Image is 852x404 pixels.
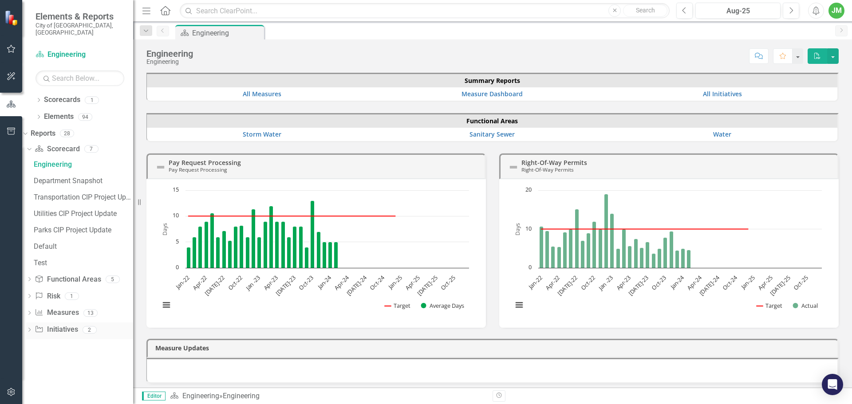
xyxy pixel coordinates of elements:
text: Oct-22 [226,274,244,291]
text: [DATE]-22 [556,274,579,297]
path: Apr-22, 9. Average Days. [205,221,209,268]
path: Sep-22, 8. Average Days. [234,226,238,268]
a: Right-Of-Way Permits [521,158,587,167]
path: Jan-24, 4.94. Actual. [681,248,685,268]
text: 0 [529,263,532,271]
path: Jul-23, 8. Average Days. [293,226,297,268]
g: Target, series 1 of 2. Line with 48 data points. [187,214,397,218]
div: Default [34,243,133,251]
text: 15 [173,185,179,193]
div: Department Snapshot [34,177,133,185]
path: May-22, 10.583. Average Days. [210,213,214,268]
div: Transportation CIP Project Update [34,193,133,201]
path: Nov-22, 10. Actual. [599,229,603,268]
path: Apr-22, 5.4. Actual. [557,247,561,268]
svg: Interactive chart [508,186,826,319]
small: Right-Of-Way Permits [521,166,574,173]
text: Days [513,223,521,235]
text: Jan -23 [243,274,262,292]
text: Jan-24 [668,273,686,291]
text: Apr-25 [403,274,421,291]
button: Show Target [757,302,783,310]
div: Engineering [146,49,193,59]
path: Jun-22, 10. Actual. [569,229,573,268]
img: Not Defined [508,162,519,173]
button: Show Actual [793,302,818,310]
path: Sep-23, 5. Actual. [658,248,662,268]
div: Open Intercom Messenger [822,374,843,395]
a: Elements [44,112,74,122]
img: ClearPoint Strategy [4,10,20,25]
svg: Interactive chart [155,186,473,319]
text: 10 [525,224,532,232]
text: Apr-24 [332,273,351,291]
a: Engineering [182,392,219,400]
path: May-23, 7.5. Actual. [634,239,638,268]
text: Jan-25 [739,274,757,291]
span: Elements & Reports [35,11,124,22]
path: Jun-22, 6. Average Days. [216,237,220,268]
text: [DATE]-23 [627,274,650,297]
path: Feb-23, 9. Average Days. [264,221,268,268]
text: [DATE]-25 [768,274,792,297]
input: Search ClearPoint... [180,3,670,19]
div: Chart. Highcharts interactive chart. [508,186,830,319]
text: Oct-24 [721,273,739,291]
a: Parks CIP Project Update [32,223,133,237]
path: Oct-22, 12. Actual. [592,221,596,268]
a: Engineering [35,50,124,60]
text: Jan-25 [386,274,404,291]
path: Aug-22, 7. Actual. [581,240,585,268]
path: Dec-22, 19. Actual. [604,194,608,268]
text: 20 [525,185,532,193]
path: Aug-23, 8. Average Days. [299,226,303,268]
a: Storm Water [243,130,281,138]
text: Apr-23 [262,274,280,291]
th: Functional Areas [147,114,837,128]
path: Feb-22, 6. Average Days. [193,237,197,268]
text: [DATE]-24 [345,273,369,297]
text: Jan-22 [526,274,544,291]
text: Jan-24 [315,273,333,291]
div: Aug-25 [698,6,777,16]
button: JM [828,3,844,19]
div: 2 [83,326,97,333]
text: Days [161,223,169,235]
a: Initiatives [35,325,78,335]
text: Jan-22 [174,274,191,291]
path: Mar-23, 10. Actual. [622,229,626,268]
text: [DATE]-23 [274,274,297,297]
path: Nov-22, 6. Average Days. [246,237,250,268]
small: Pay Request Processing [169,166,227,173]
div: 7 [84,145,99,153]
text: 5 [176,237,179,245]
text: Apr-24 [685,273,703,291]
path: May-22, 9.2. Actual. [563,232,567,268]
path: Nov-23, 9.4. Actual. [670,231,674,268]
path: Feb-23, 5. Actual. [616,248,620,268]
h3: Measure Updates [155,345,833,351]
div: 13 [83,309,98,317]
path: Jul-22, 7.15. Average Days. [222,231,226,268]
text: Apr-22 [544,274,561,291]
div: 28 [60,130,74,137]
path: Mar-22, 5.5. Actual. [551,246,555,268]
path: Oct-23, 7.8. Actual. [663,237,667,268]
path: Mar-23, 12. Average Days. [269,206,273,268]
input: Search Below... [35,71,124,86]
text: Oct-25 [439,274,457,291]
button: Aug-25 [695,3,781,19]
path: Jan-22, 4. Average Days. [187,247,191,268]
th: Summary Reports [147,74,837,87]
button: Show Target [385,302,411,310]
text: Oct-23 [650,274,668,291]
div: 1 [65,292,79,300]
text: Apr-23 [615,274,632,291]
div: Utilities CIP Project Update [34,210,133,218]
small: City of [GEOGRAPHIC_DATA], [GEOGRAPHIC_DATA] [35,22,124,36]
path: Oct-23, 13. Average Days. [311,200,315,268]
a: Pay Request Processing [169,158,241,167]
path: Jan -23, 14. Actual. [610,213,614,268]
button: View chart menu, Chart [160,299,173,311]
